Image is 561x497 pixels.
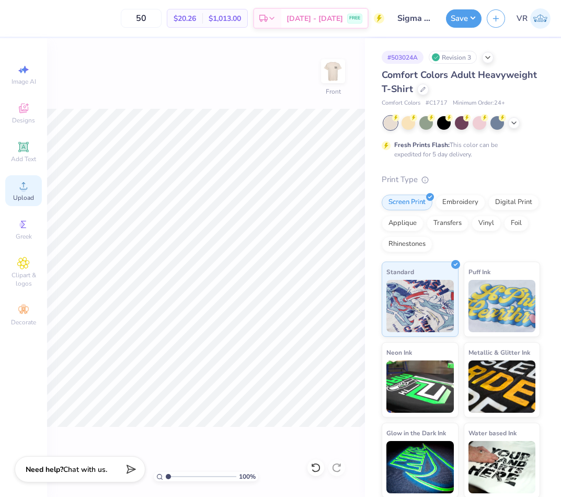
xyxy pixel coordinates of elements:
span: Chat with us. [63,465,107,475]
span: FREE [349,15,360,22]
span: Clipart & logos [5,271,42,288]
span: Glow in the Dark Ink [386,427,446,438]
div: Digital Print [488,195,539,210]
span: Image AI [12,77,36,86]
span: Add Text [11,155,36,163]
span: Upload [13,194,34,202]
span: Metallic & Glitter Ink [468,347,530,358]
strong: Fresh Prints Flash: [394,141,450,149]
span: Comfort Colors Adult Heavyweight T-Shirt [382,69,537,95]
span: Neon Ink [386,347,412,358]
span: Puff Ink [468,266,490,277]
div: Embroidery [436,195,485,210]
input: – – [121,9,162,28]
div: Rhinestones [382,236,432,252]
span: $20.26 [174,13,196,24]
span: VR [517,13,528,25]
div: Vinyl [472,216,501,231]
img: Water based Ink [468,441,536,493]
img: Metallic & Glitter Ink [468,360,536,413]
div: This color can be expedited for 5 day delivery. [394,140,523,159]
img: Val Rhey Lodueta [530,8,551,29]
span: [DATE] - [DATE] [287,13,343,24]
a: VR [517,8,551,29]
div: Transfers [427,216,468,231]
div: Applique [382,216,423,231]
img: Front [323,61,344,82]
span: Decorate [11,318,36,326]
span: $1,013.00 [209,13,241,24]
input: Untitled Design [390,8,441,29]
span: Minimum Order: 24 + [453,99,505,108]
span: Standard [386,266,414,277]
span: 100 % [239,472,256,481]
div: Front [326,87,341,96]
img: Glow in the Dark Ink [386,441,454,493]
img: Puff Ink [468,280,536,332]
img: Standard [386,280,454,332]
div: Screen Print [382,195,432,210]
div: Revision 3 [429,51,477,64]
button: Save [446,9,482,28]
span: # C1717 [426,99,448,108]
span: Greek [16,232,32,241]
div: # 503024A [382,51,423,64]
img: Neon Ink [386,360,454,413]
div: Print Type [382,174,540,186]
span: Water based Ink [468,427,517,438]
div: Foil [504,216,529,231]
strong: Need help? [26,465,63,475]
span: Designs [12,116,35,125]
span: Comfort Colors [382,99,420,108]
